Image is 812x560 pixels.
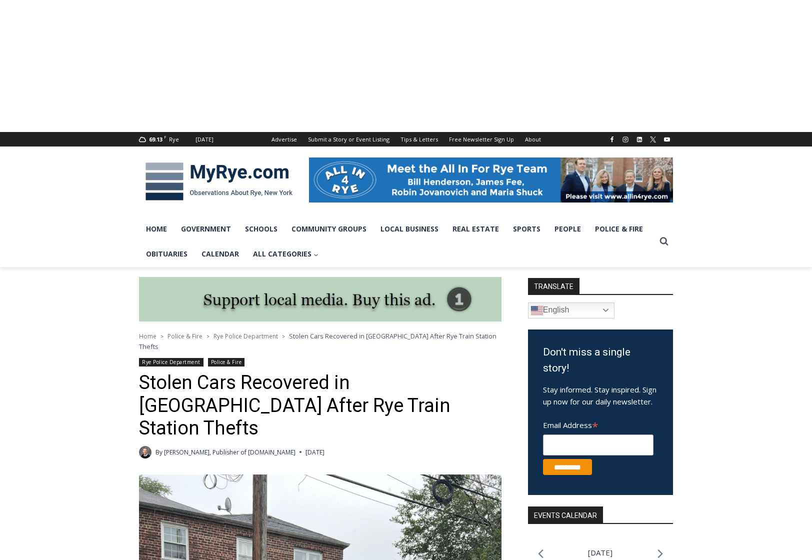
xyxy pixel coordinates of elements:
a: Next month [657,549,663,558]
a: Police & Fire [588,216,650,241]
a: Real Estate [445,216,506,241]
span: > [206,333,209,340]
time: [DATE] [305,447,324,457]
a: Sports [506,216,547,241]
a: Schools [238,216,284,241]
a: Facebook [606,133,618,145]
img: en [531,304,543,316]
span: All Categories [253,248,318,259]
strong: TRANSLATE [528,278,579,294]
img: support local media, buy this ad [139,277,501,322]
a: Calendar [194,241,246,266]
span: > [160,333,163,340]
a: Rye Police Department [213,332,278,340]
a: All Categories [246,241,325,266]
a: Community Groups [284,216,373,241]
a: Police & Fire [208,358,245,366]
h2: Events Calendar [528,506,603,523]
img: All in for Rye [309,157,673,202]
a: Author image [139,446,151,458]
a: YouTube [661,133,673,145]
div: Rye [169,135,179,144]
a: Rye Police Department [139,358,203,366]
a: Home [139,332,156,340]
a: Home [139,216,174,241]
a: Previous month [538,549,543,558]
a: Obituaries [139,241,194,266]
span: By [155,447,162,457]
p: Stay informed. Stay inspired. Sign up now for our daily newsletter. [543,383,658,407]
nav: Breadcrumbs [139,331,501,351]
img: MyRye.com [139,155,299,207]
a: Government [174,216,238,241]
a: Free Newsletter Sign Up [443,132,519,146]
span: F [164,134,166,139]
span: Stolen Cars Recovered in [GEOGRAPHIC_DATA] After Rye Train Station Thefts [139,331,496,350]
a: English [528,302,614,318]
nav: Primary Navigation [139,216,655,267]
label: Email Address [543,415,653,433]
a: [PERSON_NAME], Publisher of [DOMAIN_NAME] [164,448,295,456]
span: 69.13 [149,135,162,143]
h3: Don't miss a single story! [543,344,658,376]
h1: Stolen Cars Recovered in [GEOGRAPHIC_DATA] After Rye Train Station Thefts [139,371,501,440]
a: Submit a Story or Event Listing [302,132,395,146]
li: [DATE] [588,546,612,559]
a: X [647,133,659,145]
a: Local Business [373,216,445,241]
nav: Secondary Navigation [266,132,546,146]
a: People [547,216,588,241]
a: Linkedin [633,133,645,145]
a: Advertise [266,132,302,146]
span: > [282,333,285,340]
a: Police & Fire [167,332,202,340]
a: Instagram [619,133,631,145]
button: View Search Form [655,232,673,250]
div: [DATE] [195,135,213,144]
a: Tips & Letters [395,132,443,146]
a: About [519,132,546,146]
